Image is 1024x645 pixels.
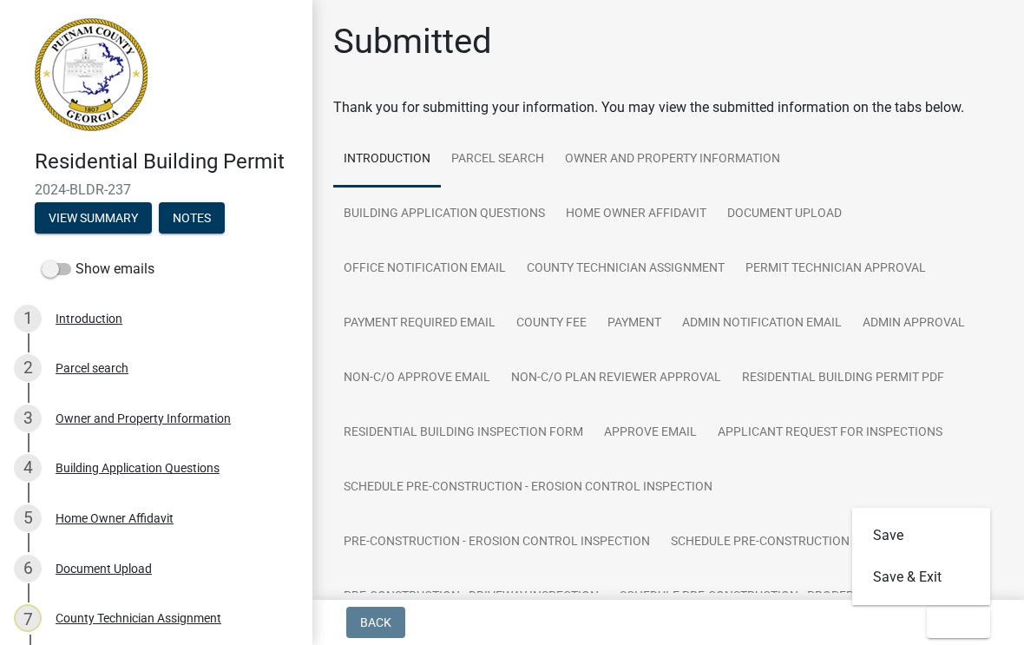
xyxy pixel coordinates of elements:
a: Applicant Request for Inspections [707,405,953,461]
a: Introduction [333,132,441,188]
a: Owner and Property Information [555,132,791,188]
button: Back [346,607,405,638]
div: Introduction [56,313,122,325]
button: Save & Exit [852,556,991,598]
a: Non-C/O Approve Email [333,351,501,406]
a: Pre-construction - Erosion Control Inspection [333,515,660,570]
div: Building Application Questions [56,462,220,474]
div: Document Upload [56,563,152,575]
div: 3 [14,405,42,432]
a: Building Application Questions [333,187,555,242]
button: Exit [927,607,990,638]
div: Thank you for submitting your information. You may view the submitted information on the tabs below. [333,97,1003,118]
a: Schedule Pre-construction - Property Marked Inspection [609,569,1001,625]
div: 5 [14,504,42,532]
a: Admin Approval [852,296,975,352]
div: Home Owner Affidavit [56,512,174,524]
a: Residential Building Inspection Form [333,405,594,461]
a: Schedule Pre-construction - Erosion Control Inspection [333,460,723,516]
a: Office Notification Email [333,241,516,297]
a: Parcel search [441,132,555,188]
div: Parcel search [56,362,128,374]
div: 1 [14,305,42,332]
a: Non-C/O Plan Reviewer Approval [501,351,732,406]
button: Notes [159,202,225,234]
wm-modal-confirm: Summary [35,212,152,226]
a: Residential Building Permit PDF [732,351,955,406]
a: County Fee [506,296,597,352]
div: 2 [14,354,42,382]
button: Save [852,515,991,556]
a: Admin Notification Email [672,296,852,352]
wm-modal-confirm: Notes [159,212,225,226]
button: View Summary [35,202,152,234]
a: Payment Required Email [333,296,506,352]
div: 6 [14,555,42,582]
div: 7 [14,604,42,632]
img: Putnam County, Georgia [35,18,148,131]
a: Schedule Pre-construction - Driveway Inspection [660,515,999,570]
div: 4 [14,454,42,482]
div: Owner and Property Information [56,412,231,425]
a: Permit Technician Approval [735,241,936,297]
div: County Technician Assignment [56,612,221,624]
a: Pre-construction - Driveway Inspection [333,569,609,625]
a: Payment [597,296,672,352]
a: Document Upload [717,187,852,242]
a: Home Owner Affidavit [555,187,717,242]
label: Show emails [42,259,154,280]
a: Approve Email [594,405,707,461]
a: County Technician Assignment [516,241,735,297]
div: Exit [852,508,991,605]
span: 2024-BLDR-237 [35,181,278,198]
h4: Residential Building Permit [35,149,299,174]
span: Back [360,615,391,629]
span: Exit [941,615,966,629]
h1: Submitted [333,21,492,63]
